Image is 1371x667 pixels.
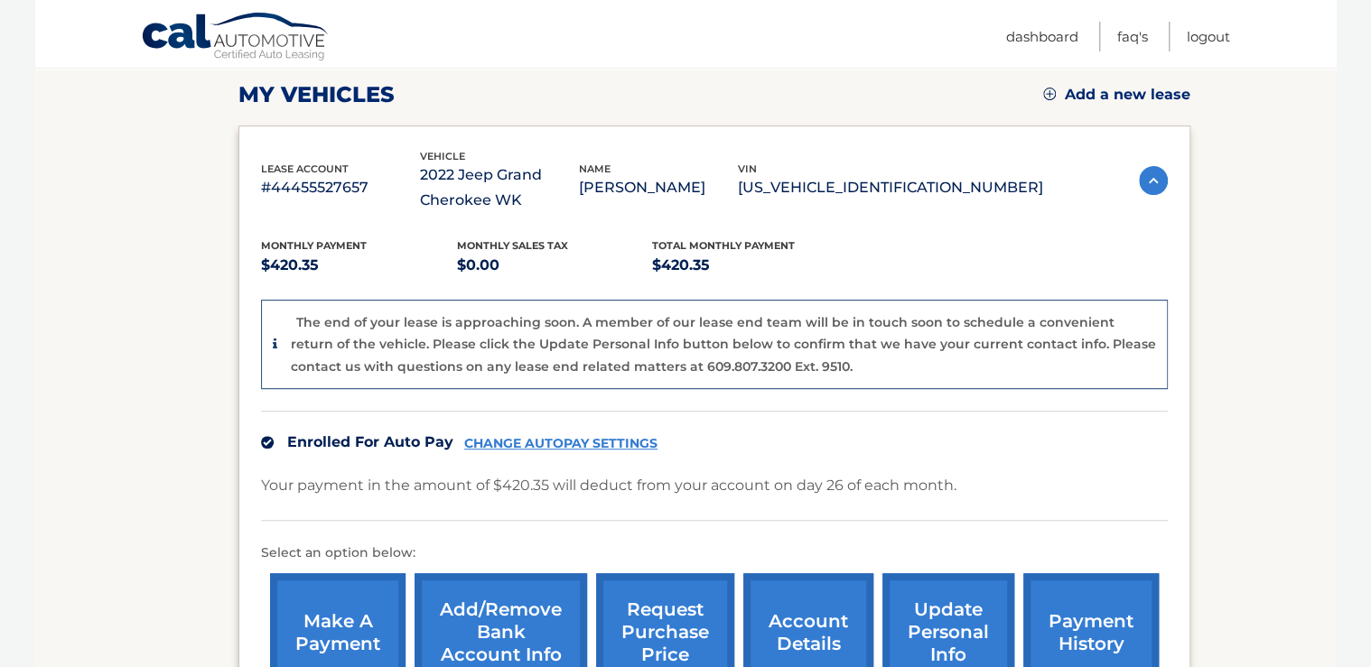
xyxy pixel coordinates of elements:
p: $420.35 [261,253,457,278]
span: lease account [261,162,349,175]
span: name [579,162,611,175]
span: Enrolled For Auto Pay [287,433,453,450]
img: accordion-active.svg [1139,166,1168,195]
img: check.svg [261,436,274,449]
p: 2022 Jeep Grand Cherokee WK [420,162,579,213]
span: Monthly sales Tax [457,239,568,252]
a: Logout [1187,22,1230,51]
p: [PERSON_NAME] [579,175,738,200]
img: add.svg [1043,88,1056,100]
p: [US_VEHICLE_IDENTIFICATION_NUMBER] [738,175,1043,200]
h2: my vehicles [238,81,395,108]
a: FAQ's [1117,22,1148,51]
span: Total Monthly Payment [652,239,795,252]
a: Dashboard [1006,22,1078,51]
p: Your payment in the amount of $420.35 will deduct from your account on day 26 of each month. [261,473,956,498]
p: $420.35 [652,253,848,278]
a: Add a new lease [1043,86,1190,104]
p: The end of your lease is approaching soon. A member of our lease end team will be in touch soon t... [291,314,1156,375]
span: Monthly Payment [261,239,367,252]
span: vin [738,162,757,175]
span: vehicle [420,150,465,162]
p: $0.00 [457,253,653,278]
a: Cal Automotive [141,12,331,64]
a: CHANGE AUTOPAY SETTINGS [464,436,658,451]
p: Select an option below: [261,542,1168,564]
p: #44455527657 [261,175,420,200]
